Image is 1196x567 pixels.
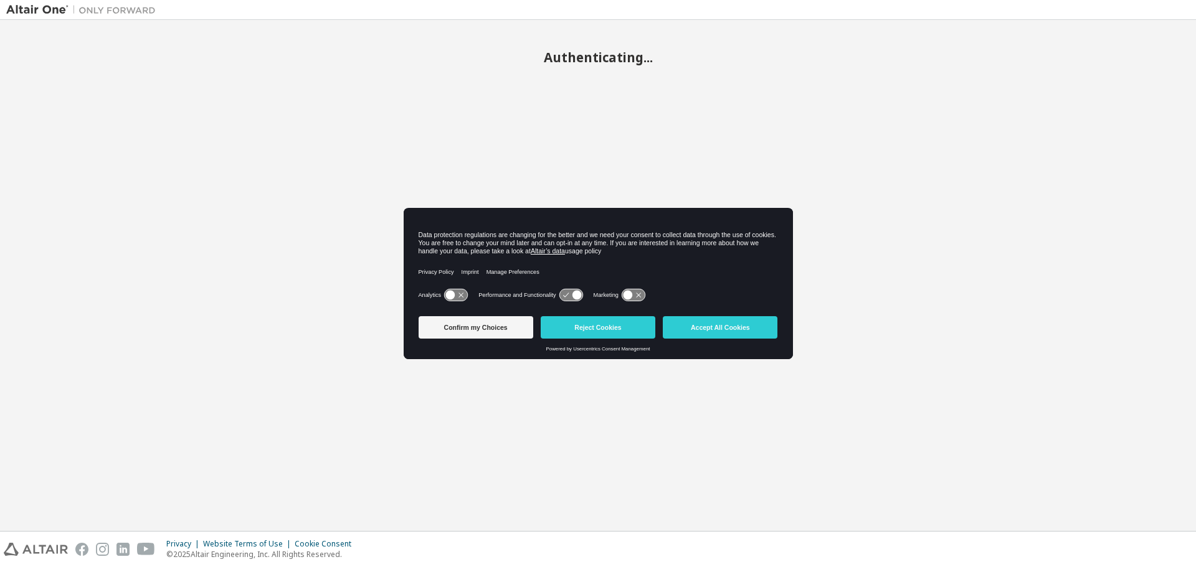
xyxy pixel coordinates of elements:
[116,543,130,556] img: linkedin.svg
[96,543,109,556] img: instagram.svg
[137,543,155,556] img: youtube.svg
[6,4,162,16] img: Altair One
[166,539,203,549] div: Privacy
[203,539,295,549] div: Website Terms of Use
[295,539,359,549] div: Cookie Consent
[4,543,68,556] img: altair_logo.svg
[166,549,359,560] p: © 2025 Altair Engineering, Inc. All Rights Reserved.
[75,543,88,556] img: facebook.svg
[6,49,1190,65] h2: Authenticating...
